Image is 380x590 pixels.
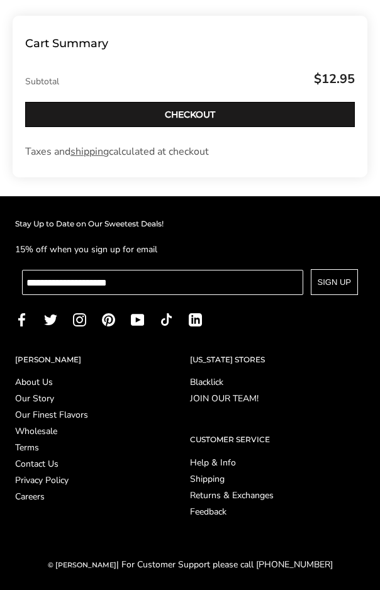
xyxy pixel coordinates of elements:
[190,353,365,366] h2: [US_STATE] STORES
[25,102,355,127] a: Checkout
[15,460,190,469] a: Contact Us
[311,269,358,295] button: SIGN UP
[25,70,355,87] p: Subtotal
[15,476,190,485] a: Privacy Policy
[48,560,116,569] a: © [PERSON_NAME]
[22,270,303,295] input: Enter your email
[15,353,190,366] h2: [PERSON_NAME]
[190,394,365,403] a: JOIN OUR TEAM!
[15,411,190,420] a: Our Finest Flavors
[15,378,190,387] a: About Us
[15,493,190,501] a: Careers
[131,311,144,326] a: YouTube
[44,311,57,326] a: Twitter
[189,311,202,326] a: LinkedIn
[25,35,355,53] div: Cart Summary
[25,145,355,159] p: Taxes and calculated at checkout
[15,433,365,446] h2: CUSTOMER SERVICE
[314,70,355,87] span: $12.95
[70,145,109,159] a: shipping
[15,475,365,484] a: Shipping
[73,311,86,326] a: Instagram
[102,311,115,326] a: Pinterest
[15,242,365,257] p: 15% off when you sign up for email
[15,427,190,436] a: Wholesale
[15,508,365,516] a: Feedback
[15,459,365,467] a: Help & Info
[15,311,28,326] a: Facebook
[15,557,365,572] div: | For Customer Support please call [PHONE_NUMBER]
[15,443,190,452] a: Terms
[160,311,173,326] a: TikTok
[190,378,365,387] a: Blacklick
[15,218,365,230] h2: Stay Up to Date on Our Sweetest Deals!
[15,394,190,403] a: Our Story
[15,491,365,500] a: Returns & Exchanges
